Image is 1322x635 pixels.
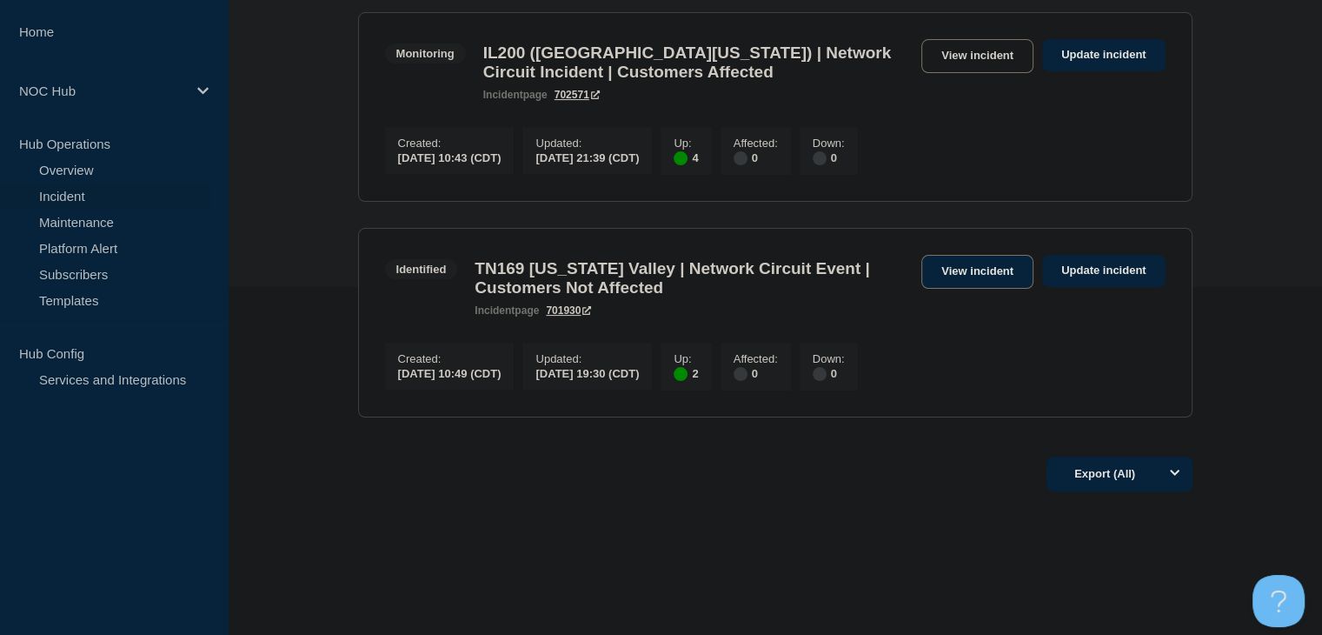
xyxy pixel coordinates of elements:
[475,259,913,297] h3: TN169 [US_STATE] Valley | Network Circuit Event | Customers Not Affected
[674,365,698,381] div: 2
[674,367,688,381] div: up
[1252,575,1305,627] iframe: Help Scout Beacon - Open
[19,84,186,98] p: NOC Hub
[734,367,747,381] div: disabled
[734,365,778,381] div: 0
[813,367,827,381] div: disabled
[734,352,778,365] p: Affected :
[483,43,913,82] h3: IL200 ([GEOGRAPHIC_DATA][US_STATE]) | Network Circuit Incident | Customers Affected
[813,151,827,165] div: disabled
[398,150,502,164] div: [DATE] 10:43 (CDT)
[535,150,639,164] div: [DATE] 21:39 (CDT)
[475,304,515,317] span: incident
[1158,457,1192,491] button: Options
[483,89,523,101] span: incident
[674,137,698,150] p: Up :
[813,352,845,365] p: Down :
[475,304,539,317] p: page
[483,89,548,101] p: page
[535,352,639,365] p: Updated :
[674,150,698,165] div: 4
[813,150,845,165] div: 0
[921,255,1033,289] a: View incident
[921,39,1033,73] a: View incident
[1042,255,1166,287] a: Update incident
[674,151,688,165] div: up
[385,259,458,279] span: Identified
[813,365,845,381] div: 0
[674,352,698,365] p: Up :
[535,365,639,380] div: [DATE] 19:30 (CDT)
[398,137,502,150] p: Created :
[1042,39,1166,71] a: Update incident
[734,150,778,165] div: 0
[734,151,747,165] div: disabled
[398,352,502,365] p: Created :
[555,89,600,101] a: 702571
[535,137,639,150] p: Updated :
[734,137,778,150] p: Affected :
[546,304,591,317] a: 701930
[398,365,502,380] div: [DATE] 10:49 (CDT)
[385,43,466,63] span: Monitoring
[813,137,845,150] p: Down :
[1046,457,1192,491] button: Export (All)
